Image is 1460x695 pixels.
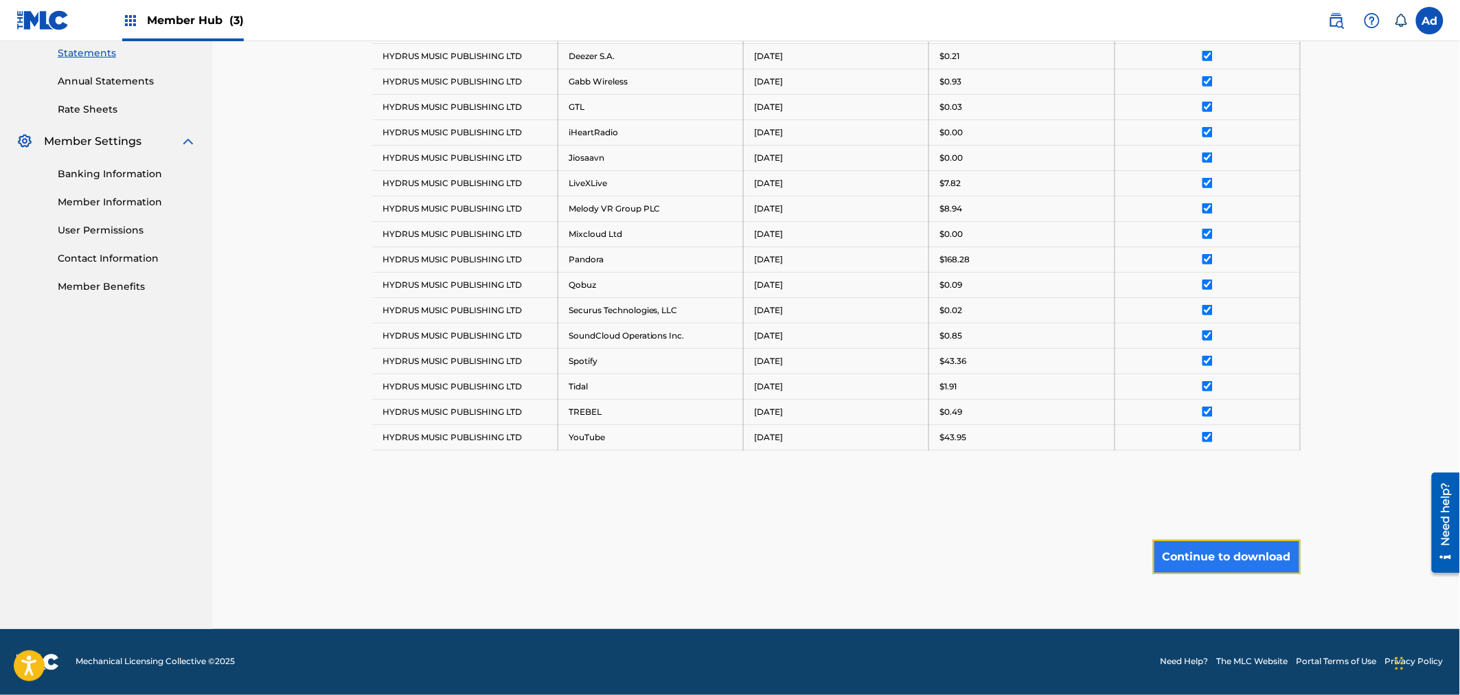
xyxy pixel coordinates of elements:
a: Banking Information [58,167,196,181]
img: Top Rightsholders [122,12,139,29]
span: Member Hub [147,12,244,28]
a: Need Help? [1161,656,1209,668]
a: Contact Information [58,251,196,266]
td: HYDRUS MUSIC PUBLISHING LTD [372,196,558,221]
td: [DATE] [744,399,929,424]
div: Drag [1395,643,1404,684]
p: $0.00 [939,228,963,240]
span: Mechanical Licensing Collective © 2025 [76,656,235,668]
td: GTL [558,94,743,119]
button: Continue to download [1153,540,1301,574]
p: $8.94 [939,203,962,215]
td: HYDRUS MUSIC PUBLISHING LTD [372,69,558,94]
a: Statements [58,46,196,60]
td: HYDRUS MUSIC PUBLISHING LTD [372,247,558,272]
td: Tidal [558,374,743,399]
td: Deezer S.A. [558,43,743,69]
p: $0.85 [939,330,962,342]
td: Gabb Wireless [558,69,743,94]
span: (3) [229,14,244,27]
td: [DATE] [744,145,929,170]
a: User Permissions [58,223,196,238]
td: [DATE] [744,297,929,323]
a: The MLC Website [1217,656,1288,668]
p: $0.03 [939,101,962,113]
td: Mixcloud Ltd [558,221,743,247]
p: $0.00 [939,152,963,164]
div: User Menu [1416,7,1444,34]
a: Public Search [1323,7,1350,34]
td: HYDRUS MUSIC PUBLISHING LTD [372,170,558,196]
td: HYDRUS MUSIC PUBLISHING LTD [372,374,558,399]
td: [DATE] [744,323,929,348]
a: Annual Statements [58,74,196,89]
p: $43.95 [939,431,966,444]
td: HYDRUS MUSIC PUBLISHING LTD [372,272,558,297]
td: HYDRUS MUSIC PUBLISHING LTD [372,145,558,170]
p: $0.00 [939,126,963,139]
td: HYDRUS MUSIC PUBLISHING LTD [372,43,558,69]
a: Privacy Policy [1385,656,1444,668]
a: Member Information [58,195,196,209]
p: $1.91 [939,380,957,393]
td: [DATE] [744,348,929,374]
img: expand [180,133,196,150]
td: LiveXLive [558,170,743,196]
img: help [1364,12,1380,29]
span: Member Settings [44,133,141,150]
td: HYDRUS MUSIC PUBLISHING LTD [372,119,558,145]
td: [DATE] [744,272,929,297]
p: $0.02 [939,304,962,317]
td: SoundCloud Operations Inc. [558,323,743,348]
td: Melody VR Group PLC [558,196,743,221]
p: $0.09 [939,279,962,291]
p: $0.93 [939,76,961,88]
p: $0.21 [939,50,959,62]
p: $7.82 [939,177,961,190]
td: YouTube [558,424,743,450]
iframe: Resource Center [1422,467,1460,578]
td: [DATE] [744,424,929,450]
div: Help [1358,7,1386,34]
td: Qobuz [558,272,743,297]
a: Portal Terms of Use [1297,656,1377,668]
img: Member Settings [16,133,33,150]
td: [DATE] [744,43,929,69]
td: HYDRUS MUSIC PUBLISHING LTD [372,221,558,247]
iframe: Chat Widget [1391,629,1460,695]
td: Securus Technologies, LLC [558,297,743,323]
td: [DATE] [744,247,929,272]
td: Spotify [558,348,743,374]
td: [DATE] [744,119,929,145]
td: Pandora [558,247,743,272]
p: $43.36 [939,355,966,367]
td: iHeartRadio [558,119,743,145]
p: $0.49 [939,406,962,418]
td: [DATE] [744,196,929,221]
td: [DATE] [744,221,929,247]
td: [DATE] [744,94,929,119]
td: [DATE] [744,69,929,94]
td: HYDRUS MUSIC PUBLISHING LTD [372,399,558,424]
td: HYDRUS MUSIC PUBLISHING LTD [372,94,558,119]
img: logo [16,654,59,670]
img: MLC Logo [16,10,69,30]
img: search [1328,12,1345,29]
a: Rate Sheets [58,102,196,117]
td: [DATE] [744,374,929,399]
td: Jiosaavn [558,145,743,170]
td: TREBEL [558,399,743,424]
td: HYDRUS MUSIC PUBLISHING LTD [372,424,558,450]
td: HYDRUS MUSIC PUBLISHING LTD [372,348,558,374]
td: HYDRUS MUSIC PUBLISHING LTD [372,323,558,348]
a: Member Benefits [58,280,196,294]
td: HYDRUS MUSIC PUBLISHING LTD [372,297,558,323]
td: [DATE] [744,170,929,196]
div: Notifications [1394,14,1408,27]
p: $168.28 [939,253,970,266]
